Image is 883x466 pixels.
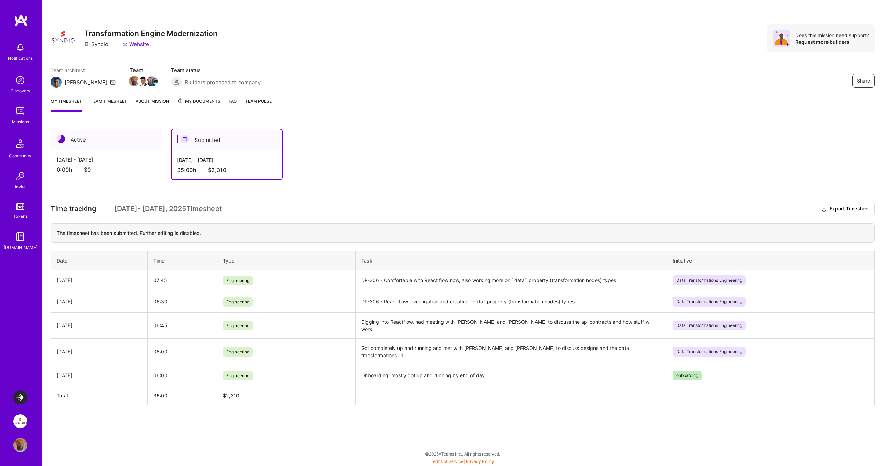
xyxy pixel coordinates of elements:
[673,371,702,380] span: onboarding
[148,338,217,365] td: 08:00
[223,321,253,330] span: Engineering
[148,291,217,312] td: 06:30
[223,297,253,307] span: Engineering
[51,98,82,112] a: My timesheet
[84,42,90,47] i: icon CompanyGray
[12,438,29,452] a: User Avatar
[51,223,875,243] div: The timesheet has been submitted. Further editing is disabled.
[84,166,91,173] span: $0
[667,251,874,270] th: Initiative
[15,183,26,191] div: Invite
[3,244,37,251] div: [DOMAIN_NAME]
[795,32,869,38] div: Does this mission need support?
[12,390,29,404] a: LaunchDarkly: Backend and Fullstack Support
[57,156,156,163] div: [DATE] - [DATE]
[181,135,189,143] img: Submitted
[355,270,667,291] td: DP-306 - Comfortable with React flow now, also working more on `data` property (transformation no...
[223,276,253,285] span: Engineering
[673,297,746,307] span: Data Transformations Engineering
[10,87,30,94] div: Discovery
[148,270,217,291] td: 07:45
[51,251,148,270] th: Date
[673,275,746,285] span: Data Transformations Engineering
[130,66,157,74] span: Team
[12,118,29,126] div: Missions
[13,73,27,87] img: discovery
[171,77,182,88] img: Builders proposed to company
[466,459,494,464] a: Privacy Policy
[138,76,148,86] img: Team Member Avatar
[13,414,27,428] img: Syndio: Transformation Engine Modernization
[355,251,667,270] th: Task
[223,371,253,380] span: Engineering
[13,230,27,244] img: guide book
[57,135,65,143] img: Active
[13,169,27,183] img: Invite
[821,206,827,213] i: icon Download
[9,152,31,159] div: Community
[13,104,27,118] img: teamwork
[217,251,355,270] th: Type
[431,459,494,464] span: |
[57,322,142,329] div: [DATE]
[84,41,108,48] div: Syndio
[122,41,149,48] a: Website
[42,445,883,463] div: © 2025 ATeams Inc., All rights reserved.
[177,166,276,174] div: 35:00 h
[148,251,217,270] th: Time
[217,386,355,405] th: $2,310
[185,79,261,86] span: Builders proposed to company
[177,156,276,164] div: [DATE] - [DATE]
[148,75,157,87] a: Team Member Avatar
[51,24,76,50] img: Company Logo
[795,38,869,45] div: Request more builders
[130,75,139,87] a: Team Member Avatar
[57,166,156,173] div: 0:00 h
[223,347,253,357] span: Engineering
[245,99,272,104] span: Team Pulse
[171,66,261,74] span: Team status
[177,98,220,112] a: My Documents
[57,348,142,355] div: [DATE]
[13,438,27,452] img: User Avatar
[673,321,746,330] span: Data Transformations Engineering
[84,29,218,38] h3: Transformation Engine Modernization
[8,55,33,62] div: Notifications
[51,77,62,88] img: Team Architect
[172,129,282,151] div: Submitted
[16,203,24,210] img: tokens
[57,298,142,305] div: [DATE]
[431,459,464,464] a: Terms of Service
[857,77,870,84] span: Share
[65,79,107,86] div: [PERSON_NAME]
[229,98,237,112] a: FAQ
[148,312,217,338] td: 06:45
[14,14,28,27] img: logo
[13,213,28,220] div: Tokens
[355,338,667,365] td: Got completely up and running and met with [PERSON_NAME] and [PERSON_NAME] to discuss designs and...
[57,277,142,284] div: [DATE]
[13,41,27,55] img: bell
[51,129,162,150] div: Active
[673,347,746,357] span: Data Transformations Engineering
[114,205,222,213] span: [DATE] - [DATE] , 2025 Timesheet
[51,66,116,74] span: Team architect
[208,166,226,174] span: $2,310
[129,76,139,86] img: Team Member Avatar
[136,98,169,112] a: About Mission
[13,390,27,404] img: LaunchDarkly: Backend and Fullstack Support
[90,98,127,112] a: Team timesheet
[773,30,790,47] img: Avatar
[817,202,875,216] button: Export Timesheet
[147,76,158,86] img: Team Member Avatar
[148,386,217,405] th: 35:00
[355,291,667,312] td: DP-306 - React flow investigation and creating `data` property (transformation nodes) types
[355,312,667,338] td: Digging into Reactflow, had meeting with [PERSON_NAME] and [PERSON_NAME] to discuss the api contr...
[355,365,667,386] td: Onboarding, mostly got up and running by end of day
[177,98,220,105] span: My Documents
[12,414,29,428] a: Syndio: Transformation Engine Modernization
[110,79,116,85] i: icon Mail
[139,75,148,87] a: Team Member Avatar
[57,372,142,379] div: [DATE]
[51,205,96,213] span: Time tracking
